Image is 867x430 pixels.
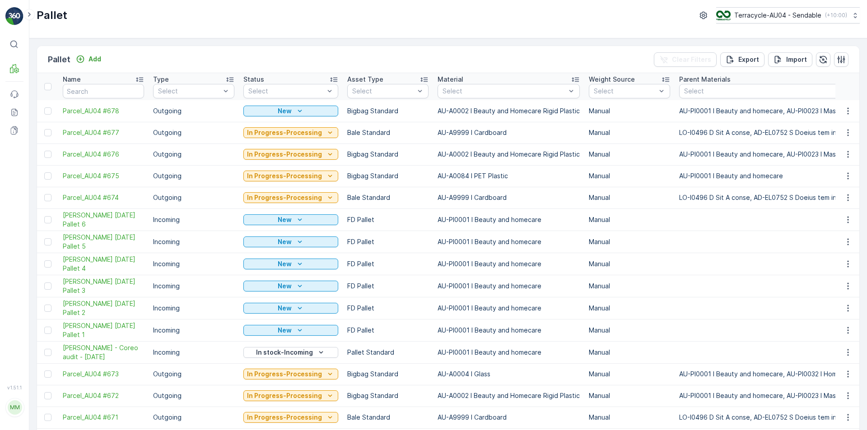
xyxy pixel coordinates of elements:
[243,347,338,358] button: In stock-Incoming
[248,87,324,96] p: Select
[153,106,234,116] p: Outgoing
[5,385,23,390] span: v 1.51.1
[153,237,234,246] p: Incoming
[347,150,429,159] p: Bigbag Standard
[44,172,51,180] div: Toggle Row Selected
[589,215,670,224] p: Manual
[243,236,338,247] button: New
[438,128,580,137] p: AU-A9999 I Cardboard
[243,259,338,269] button: New
[63,211,144,229] a: FD Mecca 01/10/2025 Pallet 6
[63,171,144,180] a: Parcel_AU04 #675
[438,391,580,400] p: AU-A0002 I Beauty and Homecare Rigid Plastic
[37,8,67,23] p: Pallet
[347,171,429,180] p: Bigbag Standard
[44,282,51,290] div: Toggle Row Selected
[153,193,234,202] p: Outgoing
[63,128,144,137] a: Parcel_AU04 #677
[352,87,415,96] p: Select
[44,238,51,245] div: Toggle Row Selected
[825,12,847,19] p: ( +10:00 )
[63,413,144,422] a: Parcel_AU04 #671
[153,391,234,400] p: Outgoing
[153,128,234,137] p: Outgoing
[768,52,812,67] button: Import
[63,321,144,339] a: FD Mecca 01/10/2025 Pallet 1
[589,150,670,159] p: Manual
[153,304,234,313] p: Incoming
[347,75,383,84] p: Asset Type
[443,87,566,96] p: Select
[243,325,338,336] button: New
[438,75,463,84] p: Material
[347,215,429,224] p: FD Pallet
[589,348,670,357] p: Manual
[438,215,580,224] p: AU-PI0001 I Beauty and homecare
[63,75,81,84] p: Name
[48,53,70,66] p: Pallet
[589,259,670,268] p: Manual
[438,326,580,335] p: AU-PI0001 I Beauty and homecare
[247,370,322,379] p: In Progress-Processing
[589,304,670,313] p: Manual
[63,299,144,317] span: [PERSON_NAME] [DATE] Pallet 2
[589,106,670,116] p: Manual
[438,237,580,246] p: AU-PI0001 I Beauty and homecare
[243,149,338,160] button: In Progress-Processing
[44,216,51,223] div: Toggle Row Selected
[153,282,234,291] p: Incoming
[63,84,144,98] input: Search
[5,7,23,25] img: logo
[347,128,429,137] p: Bale Standard
[438,106,580,116] p: AU-A0002 I Beauty and Homecare Rigid Plastic
[738,55,759,64] p: Export
[247,391,322,400] p: In Progress-Processing
[63,255,144,273] span: [PERSON_NAME] [DATE] Pallet 4
[72,54,105,65] button: Add
[720,52,764,67] button: Export
[243,192,338,203] button: In Progress-Processing
[438,370,580,379] p: AU-A0004 I Glass
[153,370,234,379] p: Outgoing
[153,171,234,180] p: Outgoing
[44,129,51,136] div: Toggle Row Selected
[153,215,234,224] p: Incoming
[347,259,429,268] p: FD Pallet
[44,392,51,399] div: Toggle Row Selected
[44,414,51,421] div: Toggle Row Selected
[63,193,144,202] span: Parcel_AU04 #674
[5,392,23,423] button: MM
[63,150,144,159] span: Parcel_AU04 #676
[438,348,580,357] p: AU-PI0001 I Beauty and homecare
[347,304,429,313] p: FD Pallet
[63,277,144,295] a: FD Mecca 01/10/2025 Pallet 3
[153,348,234,357] p: Incoming
[278,237,292,246] p: New
[44,370,51,378] div: Toggle Row Selected
[679,75,731,84] p: Parent Materials
[589,128,670,137] p: Manual
[153,259,234,268] p: Incoming
[153,326,234,335] p: Incoming
[347,193,429,202] p: Bale Standard
[44,151,51,158] div: Toggle Row Selected
[247,171,322,180] p: In Progress-Processing
[44,107,51,115] div: Toggle Row Selected
[589,282,670,291] p: Manual
[153,150,234,159] p: Outgoing
[243,214,338,225] button: New
[243,127,338,138] button: In Progress-Processing
[278,259,292,268] p: New
[63,343,144,361] a: FD Mecca - Coreo audit - 17.09.2025
[438,150,580,159] p: AU-A0002 I Beauty and Homecare Rigid Plastic
[347,237,429,246] p: FD Pallet
[243,171,338,181] button: In Progress-Processing
[8,400,22,415] div: MM
[89,55,101,64] p: Add
[63,343,144,361] span: [PERSON_NAME] - Coreo audit - [DATE]
[44,194,51,201] div: Toggle Row Selected
[438,193,580,202] p: AU-A9999 I Cardboard
[589,193,670,202] p: Manual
